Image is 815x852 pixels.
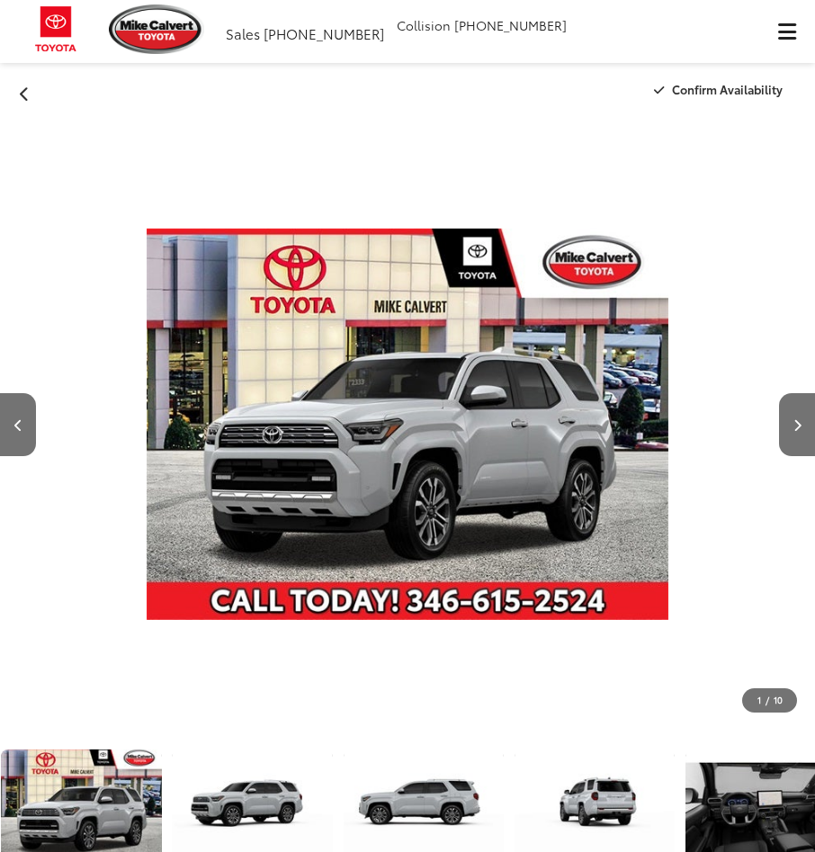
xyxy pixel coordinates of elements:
span: / [764,694,771,706]
span: 1 [757,693,761,706]
button: Confirm Availability [644,74,798,105]
span: 10 [774,693,783,706]
button: Next image [779,393,815,456]
span: [PHONE_NUMBER] [454,16,567,34]
span: [PHONE_NUMBER] [264,23,384,43]
span: Sales [226,23,260,43]
img: 2025 Toyota 4Runner Limited [147,119,668,731]
span: Confirm Availability [672,81,783,97]
img: Mike Calvert Toyota [109,4,204,54]
span: Collision [397,16,451,34]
